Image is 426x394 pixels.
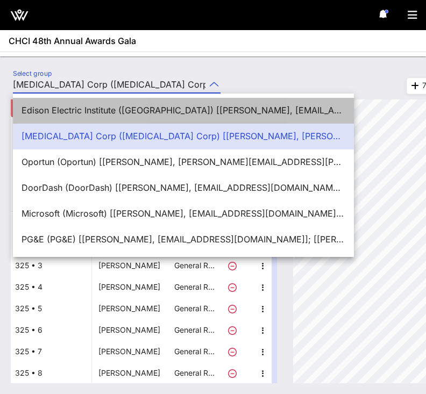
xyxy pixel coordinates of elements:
[98,255,160,276] div: Miladis Medina
[9,34,136,47] span: CHCI 48th Annual Awards Gala
[173,341,216,362] p: General R…
[11,276,91,298] div: 325 • 4
[11,319,91,341] div: 325 • 6
[173,255,216,276] p: General R…
[173,319,216,341] p: General R…
[173,362,216,384] p: General R…
[11,196,91,207] span: Table, Seat
[173,298,216,319] p: General R…
[98,341,160,362] div: Tania Laden
[13,69,52,77] label: Select group
[22,234,345,245] div: PG&E (PG&E) [[PERSON_NAME], [EMAIL_ADDRESS][DOMAIN_NAME]]; [[PERSON_NAME], [PERSON_NAME][EMAIL_AD...
[22,157,345,167] div: Oportun (Oportun) [[PERSON_NAME], [PERSON_NAME][EMAIL_ADDRESS][PERSON_NAME][DOMAIN_NAME]]; [[PERS...
[22,105,345,116] div: Edison Electric Institute ([GEOGRAPHIC_DATA]) [[PERSON_NAME], [EMAIL_ADDRESS][DOMAIN_NAME]]; [[PE...
[11,212,91,233] div: 325 • 1
[22,183,345,193] div: DoorDash (DoorDash) [[PERSON_NAME], [EMAIL_ADDRESS][DOMAIN_NAME]]; [[PERSON_NAME], [PERSON_NAME][...
[22,131,345,141] div: [MEDICAL_DATA] Corp ([MEDICAL_DATA] Corp) [[PERSON_NAME], [PERSON_NAME][EMAIL_ADDRESS][PERSON_NAM...
[11,298,91,319] div: 325 • 5
[98,362,160,384] div: Ivy Savoy
[11,255,91,276] div: 325 • 3
[11,362,91,384] div: 325 • 8
[98,298,160,319] div: Alfonso Nava
[22,209,345,219] div: Microsoft (Microsoft) [[PERSON_NAME], [EMAIL_ADDRESS][DOMAIN_NAME]]; [[PERSON_NAME], [EMAIL_ADDRE...
[98,276,160,298] div: Rafael Melendez
[173,276,216,298] p: General R…
[11,341,91,362] div: 325 • 7
[98,319,160,341] div: Karen Suarez Jimenez
[11,233,91,255] div: 325 • 2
